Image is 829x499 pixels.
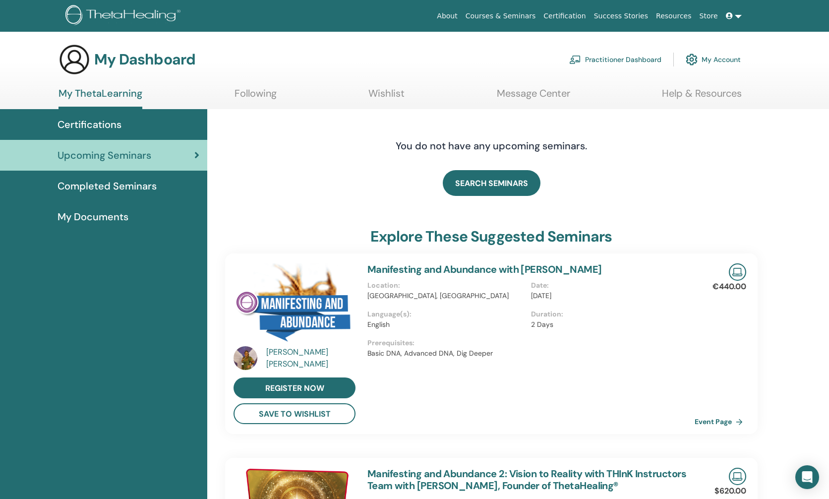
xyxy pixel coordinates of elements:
p: English [367,319,525,330]
a: Help & Resources [662,87,742,107]
p: €440.00 [712,281,746,293]
p: Duration : [531,309,689,319]
a: register now [234,377,355,398]
h4: You do not have any upcoming seminars. [335,140,648,152]
p: Location : [367,280,525,291]
span: Completed Seminars [58,179,157,193]
p: Basic DNA, Advanced DNA, Dig Deeper [367,348,695,359]
a: Manifesting and Abundance with [PERSON_NAME] [367,263,602,276]
a: Manifesting and Abundance 2: Vision to Reality with THInK Instructors Team with [PERSON_NAME], Fo... [367,467,686,492]
p: [DATE] [531,291,689,301]
p: Language(s) : [367,309,525,319]
span: Upcoming Seminars [58,148,151,163]
h3: explore these suggested seminars [370,228,612,246]
a: Success Stories [590,7,652,25]
a: Courses & Seminars [462,7,540,25]
button: save to wishlist [234,403,355,424]
p: [GEOGRAPHIC_DATA], [GEOGRAPHIC_DATA] [367,291,525,301]
img: generic-user-icon.jpg [59,44,90,75]
a: My ThetaLearning [59,87,142,109]
img: cog.svg [686,51,698,68]
a: SEARCH SEMINARS [443,170,540,196]
p: Date : [531,280,689,291]
p: $620.00 [714,485,746,497]
img: Manifesting and Abundance [234,263,355,349]
a: About [433,7,461,25]
img: Live Online Seminar [729,263,746,281]
a: Wishlist [368,87,405,107]
a: Resources [652,7,696,25]
span: Certifications [58,117,121,132]
a: Following [235,87,277,107]
div: Open Intercom Messenger [795,465,819,489]
h3: My Dashboard [94,51,195,68]
img: default.jpg [234,346,257,370]
span: register now [265,383,324,393]
a: Practitioner Dashboard [569,49,661,70]
a: Message Center [497,87,570,107]
img: chalkboard-teacher.svg [569,55,581,64]
span: My Documents [58,209,128,224]
a: [PERSON_NAME] [PERSON_NAME] [266,346,358,370]
a: Store [696,7,722,25]
p: Prerequisites : [367,338,695,348]
img: Live Online Seminar [729,468,746,485]
a: Certification [539,7,590,25]
img: logo.png [65,5,184,27]
span: SEARCH SEMINARS [455,178,528,188]
p: 2 Days [531,319,689,330]
a: My Account [686,49,741,70]
a: Event Page [695,414,747,429]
